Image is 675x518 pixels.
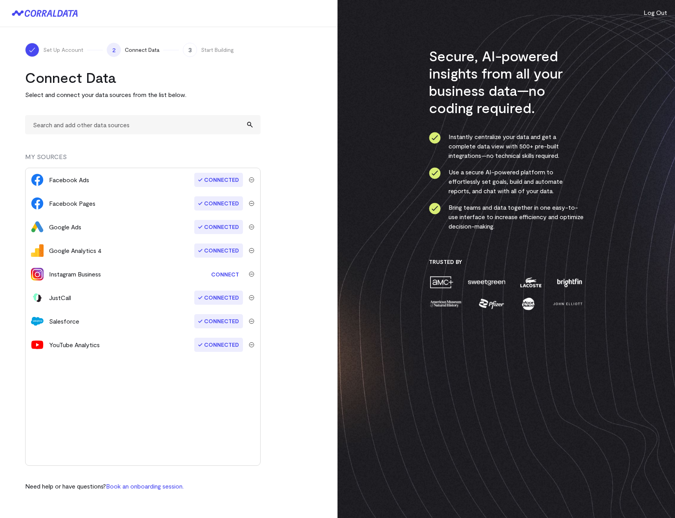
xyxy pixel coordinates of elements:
span: Connected [194,220,243,234]
div: Google Ads [49,222,81,232]
img: salesforce-aa4b4df5.svg [31,315,44,328]
h3: Trusted By [429,258,584,265]
p: Select and connect your data sources from the list below. [25,90,261,99]
a: Connect [207,267,243,282]
img: amnh-5afada46.png [429,297,463,311]
img: amc-0b11a8f1.png [429,275,454,289]
p: Need help or have questions? [25,481,184,491]
img: moon-juice-c312e729.png [520,297,536,311]
img: youtube_analytics-c712eb91.svg [31,339,44,351]
li: Use a secure AI-powered platform to effortlessly set goals, build and automate reports, and chat ... [429,167,584,196]
span: Set Up Account [43,46,83,54]
div: YouTube Analytics [49,340,100,350]
img: ico-check-circle-4b19435c.svg [429,167,441,179]
img: trash-40e54a27.svg [249,342,254,348]
h2: Connect Data [25,69,261,86]
input: Search and add other data sources [25,115,261,134]
span: Connected [194,173,243,187]
span: Connected [194,291,243,305]
div: Google Analytics 4 [49,246,102,255]
img: google_analytics_4-4ee20295.svg [31,244,44,257]
img: trash-40e54a27.svg [249,318,254,324]
img: ico-check-circle-4b19435c.svg [429,203,441,214]
li: Bring teams and data together in one easy-to-use interface to increase efficiency and optimize de... [429,203,584,231]
img: pfizer-e137f5fc.png [478,297,505,311]
img: trash-40e54a27.svg [249,224,254,230]
span: Connected [194,196,243,210]
img: facebook_ads-56946ca1.svg [31,174,44,186]
img: google_ads-c8121f33.png [31,221,44,233]
a: Book an onboarding session. [106,482,184,490]
span: 2 [107,43,121,57]
img: ico-check-circle-4b19435c.svg [429,132,441,144]
span: Connected [194,243,243,258]
span: Connected [194,338,243,352]
img: brightfin-a251e171.png [555,275,584,289]
div: Salesforce [49,317,79,326]
div: Instagram Business [49,269,101,279]
img: trash-40e54a27.svg [249,201,254,206]
div: Facebook Pages [49,199,95,208]
span: Start Building [201,46,234,54]
img: john-elliott-25751c40.png [552,297,584,311]
img: justcall-16f6b4d0.svg [31,291,44,304]
img: sweetgreen-1d1fb32c.png [467,275,506,289]
div: JustCall [49,293,71,302]
img: trash-40e54a27.svg [249,248,254,253]
h3: Secure, AI-powered insights from all your business data—no coding required. [429,47,584,116]
div: Facebook Ads [49,175,89,185]
img: facebook_pages-56946ca1.svg [31,197,44,210]
div: MY SOURCES [25,152,261,168]
img: lacoste-7a6b0538.png [519,275,542,289]
span: Connected [194,314,243,328]
img: trash-40e54a27.svg [249,271,254,277]
button: Log Out [644,8,667,17]
img: instagram_business-39503cfc.png [31,268,44,280]
img: trash-40e54a27.svg [249,295,254,300]
img: trash-40e54a27.svg [249,177,254,183]
img: ico-check-white-5ff98cb1.svg [28,46,36,54]
span: Connect Data [125,46,159,54]
span: 3 [183,43,197,57]
li: Instantly centralize your data and get a complete data view with 500+ pre-built integrations—no t... [429,132,584,160]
